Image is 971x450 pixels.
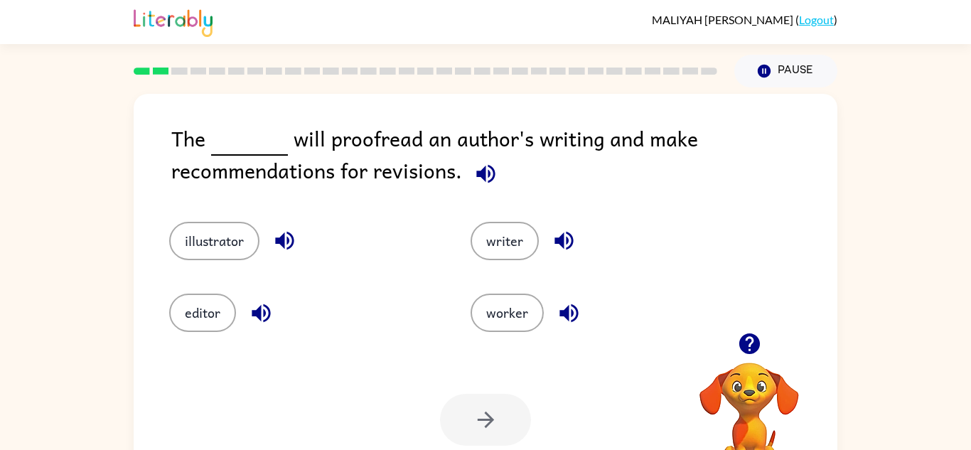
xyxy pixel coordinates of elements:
[652,13,837,26] div: ( )
[652,13,795,26] span: MALIYAH [PERSON_NAME]
[171,122,837,193] div: The will proofread an author's writing and make recommendations for revisions.
[169,222,259,260] button: illustrator
[799,13,834,26] a: Logout
[169,294,236,332] button: editor
[471,294,544,332] button: worker
[134,6,213,37] img: Literably
[734,55,837,87] button: Pause
[471,222,539,260] button: writer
